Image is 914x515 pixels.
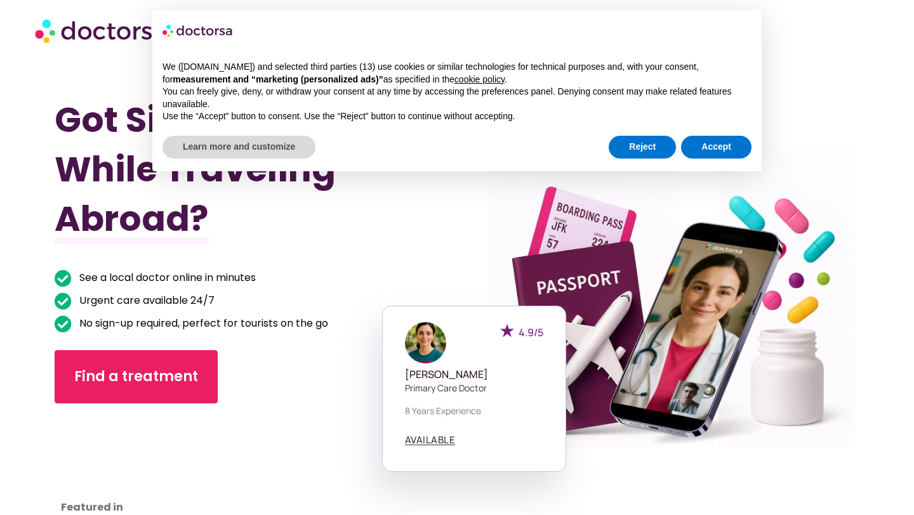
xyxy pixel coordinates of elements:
p: You can freely give, deny, or withdraw your consent at any time by accessing the preferences pane... [162,86,752,110]
span: Find a treatment [74,367,198,387]
span: 4.9/5 [519,325,543,339]
strong: measurement and “marketing (personalized ads)” [173,74,383,84]
p: Primary care doctor [405,381,543,394]
p: 8 years experience [405,404,543,417]
img: logo [162,20,234,41]
a: AVAILABLE [405,435,456,445]
h1: Got Sick While Traveling Abroad? [55,95,397,244]
span: AVAILABLE [405,435,456,445]
button: Reject [609,136,676,159]
span: See a local doctor online in minutes [76,269,256,287]
span: No sign-up required, perfect for tourists on the go [76,315,328,332]
h5: [PERSON_NAME] [405,368,543,381]
p: Use the “Accept” button to consent. Use the “Reject” button to continue without accepting. [162,110,752,123]
p: We ([DOMAIN_NAME]) and selected third parties (13) use cookies or similar technologies for techni... [162,61,752,86]
button: Learn more and customize [162,136,315,159]
span: Urgent care available 24/7 [76,292,215,310]
button: Accept [681,136,752,159]
a: cookie policy [454,74,505,84]
a: Find a treatment [55,350,218,403]
strong: Featured in [61,500,123,514]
